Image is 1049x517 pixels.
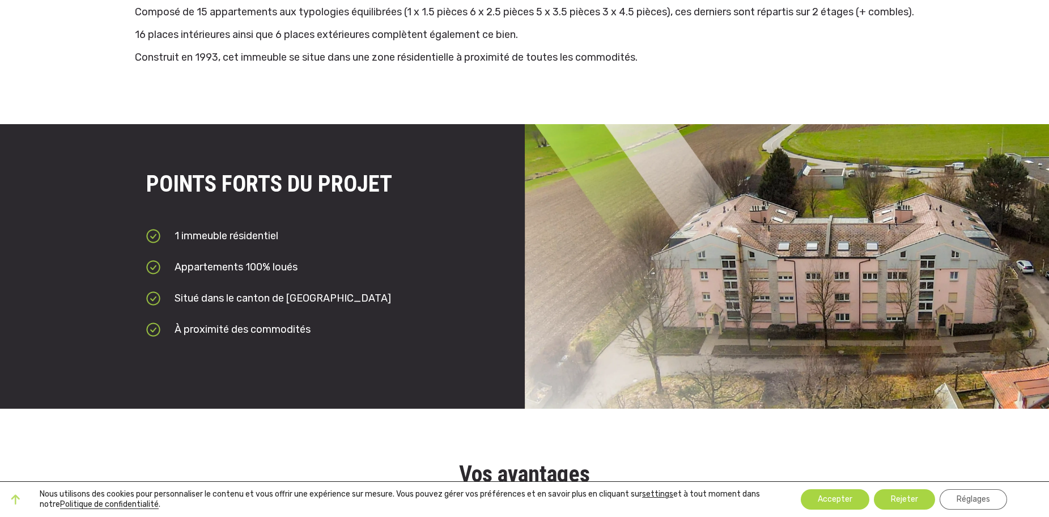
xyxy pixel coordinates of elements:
[160,46,205,57] span: Téléphone
[3,145,10,152] input: J'accepte de recevoir des communications de SIPA crowd immo
[175,321,511,338] li: À proximité des commodités
[135,50,915,65] p: Construit en 1993, cet immeuble se situe dans une zone résidentielle à proximité de toutes les co...
[60,499,159,509] a: Politique de confidentialité
[175,227,511,244] li: 1 immeuble résidentiel
[801,489,869,510] button: Accepter
[940,489,1007,510] button: Réglages
[642,489,673,499] button: settings
[135,460,915,489] h2: Vos avantages
[146,169,511,199] h2: POINTS FORTS DU PROJET
[175,290,511,307] li: Situé dans le canton de [GEOGRAPHIC_DATA]
[175,258,511,276] li: Appartements 100% loués
[40,489,767,510] p: Nous utilisons des cookies pour personnaliser le contenu et vous offrir une expérience sur mesure...
[14,142,286,153] p: J'accepte de recevoir des communications de SIPA crowd immo
[135,5,915,19] p: Composé de 15 appartements aux typologies équilibrées (1 x 1.5 pièces 6 x 2.5 pièces 5 x 3.5 pièc...
[135,28,915,42] p: 16 places intérieures ainsi que 6 places extérieures complètent également ce bien.
[874,489,935,510] button: Rejeter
